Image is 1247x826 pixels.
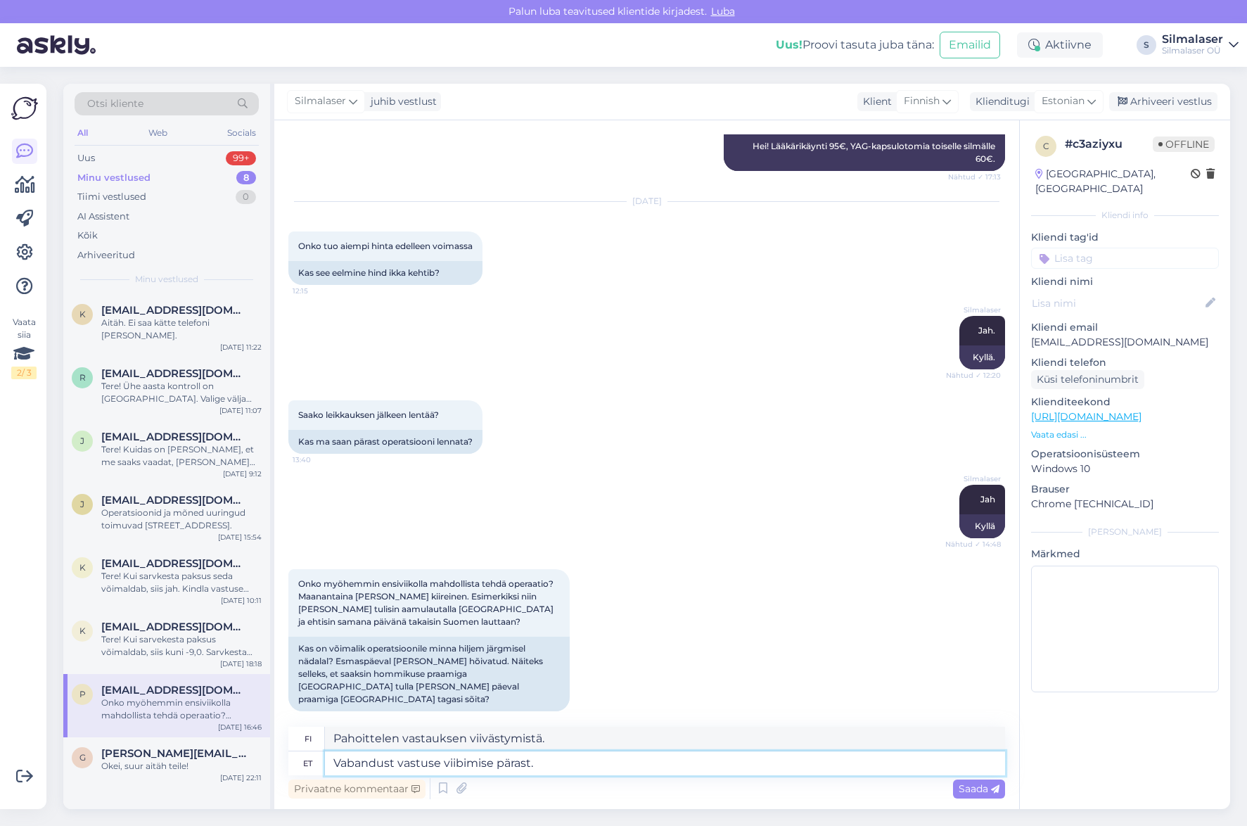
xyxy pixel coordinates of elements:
p: Vaata edasi ... [1031,428,1219,441]
span: k [79,309,86,319]
div: [DATE] 16:46 [218,722,262,732]
textarea: Pahoittelen vastauksen viivästymistä. [325,727,1005,751]
div: # c3aziyxu [1065,136,1153,153]
div: juhib vestlust [365,94,437,109]
div: Küsi telefoninumbrit [1031,370,1144,389]
div: S [1137,35,1156,55]
div: Silmalaser [1162,34,1223,45]
div: Proovi tasuta juba täna: [776,37,934,53]
div: [DATE] 18:18 [220,659,262,669]
span: Jah [980,494,995,504]
p: Märkmed [1031,547,1219,561]
b: Uus! [776,38,802,51]
div: Okei, suur aitäh teile! [101,760,262,773]
span: kairiinmitt@hotmail.com [101,621,248,633]
div: Kyllä [959,514,1005,538]
p: Operatsioonisüsteem [1031,447,1219,462]
div: Operatsioonid ja mõned uuringud toimuvad [STREET_ADDRESS]. [101,507,262,532]
div: Arhiveeritud [77,248,135,262]
div: Kas see eelmine hind ikka kehtib? [288,261,482,285]
a: [URL][DOMAIN_NAME] [1031,410,1142,423]
div: [DATE] 22:11 [220,773,262,783]
div: Klienditugi [970,94,1030,109]
span: Minu vestlused [135,273,198,286]
input: Lisa tag [1031,248,1219,269]
span: Otsi kliente [87,96,143,111]
div: [DATE] 15:54 [218,532,262,542]
span: Luba [707,5,739,18]
div: Kas ma saan pärast operatsiooni lennata? [288,430,482,454]
div: [DATE] 9:12 [223,469,262,479]
span: Estonian [1042,94,1085,109]
div: Kyllä. [959,345,1005,369]
span: g [79,752,86,763]
div: Klient [857,94,892,109]
div: Tere! Kuidas on [PERSON_NAME], et me saaks vaadat, [PERSON_NAME] juures Te käinud [PERSON_NAME] v... [101,443,262,469]
div: Tere! Kui sarvekesta paksus võimaldab, siis kuni -9,0. Sarvkesta paksust mõõdame uuringute käigus. [101,633,262,659]
span: c [1043,141,1049,151]
div: AI Assistent [77,210,129,224]
div: Web [146,124,170,142]
span: Nähtud ✓ 12:20 [946,370,1001,381]
span: jomresa@gmail.com [101,431,248,443]
p: Kliendi tag'id [1031,230,1219,245]
span: Silmalaser [295,94,346,109]
p: Klienditeekond [1031,395,1219,409]
div: Onko myöhemmin ensiviikolla mahdollista tehdä operaatio? Maanantaina [PERSON_NAME] kiireinen. Esi... [101,697,262,722]
div: Aktiivne [1017,32,1103,58]
div: 2 / 3 [11,367,37,379]
span: Silmalaser [948,474,1001,484]
span: kaisa772@gmail.com [101,304,248,317]
div: Kas on võimalik operatsioonile minna hiljem järgmisel nädalal? Esmaspäeval [PERSON_NAME] hõivatud... [288,637,570,711]
div: Arhiveeri vestlus [1109,92,1217,111]
span: Finnish [904,94,940,109]
div: 8 [236,171,256,185]
p: Kliendi telefon [1031,355,1219,370]
span: p [79,689,86,699]
div: Tere! Ühe aasta kontroll on [GEOGRAPHIC_DATA]. Valige välja teile meeldiv optometristi aeg ja kir... [101,380,262,405]
div: Vaata siia [11,316,37,379]
span: Nähtud ✓ 14:48 [945,539,1001,549]
span: k [79,625,86,636]
div: [DATE] [288,195,1005,208]
div: Kõik [77,229,98,243]
span: 16:46 [293,712,345,723]
span: 13:40 [293,455,345,465]
span: Silmalaser [948,305,1001,315]
span: Saako leikkauksen jälkeen lentää? [298,409,439,420]
span: k [79,562,86,573]
p: [EMAIL_ADDRESS][DOMAIN_NAME] [1031,335,1219,350]
span: jasmine.mahov@gmail.com [101,494,248,507]
div: [DATE] 11:22 [220,342,262,352]
input: Lisa nimi [1032,296,1203,311]
span: rikasimone14@gmail.com [101,367,248,380]
span: k.trey@hotmail.com [101,557,248,570]
span: j [80,499,84,509]
div: Kliendi info [1031,209,1219,222]
span: j [80,436,84,446]
div: Silmalaser OÜ [1162,45,1223,56]
p: Chrome [TECHNICAL_ID] [1031,497,1219,512]
div: Hei! Lääkärikäynti 95€, YAG-kapsulotomia toiselle silmälle 60€. [724,134,1005,171]
span: gregor.trave@gmail.com [101,747,248,760]
span: Nähtud ✓ 17:13 [948,172,1001,182]
div: et [303,751,312,775]
textarea: Vabandust vastuse viibimise pärast. [325,751,1005,775]
span: Jah. [978,325,995,336]
p: Kliendi nimi [1031,274,1219,289]
p: Brauser [1031,482,1219,497]
span: Onko tuo aiempi hinta edelleen voimassa [298,241,473,251]
span: pasi.stenvall@kolumbus.fi [101,684,248,697]
div: Uus [77,151,95,165]
button: Emailid [940,32,1000,58]
span: Onko myöhemmin ensiviikolla mahdollista tehdä operaatio? Maanantaina [PERSON_NAME] kiireinen. Esi... [298,578,556,627]
span: 12:15 [293,286,345,296]
p: Windows 10 [1031,462,1219,476]
span: Saada [959,782,999,795]
div: [DATE] 10:11 [221,595,262,606]
span: r [79,372,86,383]
div: 99+ [226,151,256,165]
div: All [75,124,91,142]
img: Askly Logo [11,95,38,122]
div: fi [305,727,312,751]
